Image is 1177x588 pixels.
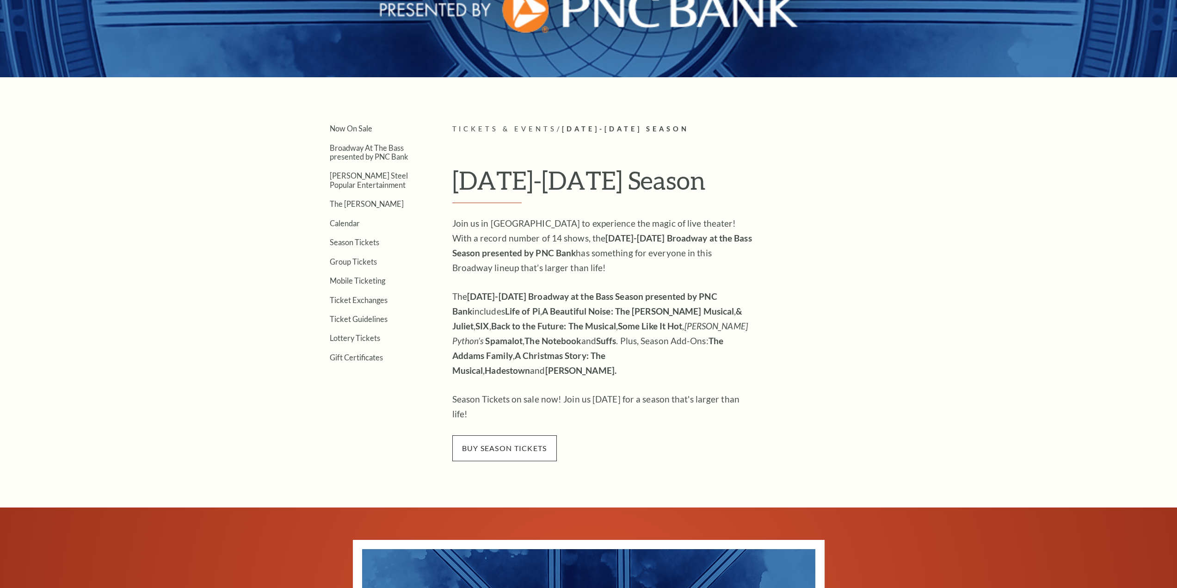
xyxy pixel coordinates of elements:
strong: A Christmas Story: The Musical [452,350,606,376]
strong: Spamalot [485,335,523,346]
strong: Some Like It Hot [618,321,683,331]
h1: [DATE]-[DATE] Season [452,165,875,203]
span: [DATE]-[DATE] Season [562,125,689,133]
a: Broadway At The Bass presented by PNC Bank [330,143,408,161]
strong: Back to the Future: The Musical [491,321,616,331]
span: buy season tickets [452,435,557,461]
strong: A Beautiful Noise: The [PERSON_NAME] Musical [542,306,734,316]
a: Ticket Exchanges [330,296,388,304]
p: Join us in [GEOGRAPHIC_DATA] to experience the magic of live theater! With a record number of 14 ... [452,216,753,275]
em: [PERSON_NAME] Python’s [452,321,748,346]
a: Now On Sale [330,124,372,133]
span: Tickets & Events [452,125,557,133]
strong: & Juliet [452,306,743,331]
strong: [PERSON_NAME]. [545,365,616,376]
strong: The Notebook [524,335,581,346]
strong: SIX [475,321,489,331]
strong: Suffs [596,335,616,346]
a: Mobile Ticketing [330,276,385,285]
a: Gift Certificates [330,353,383,362]
p: / [452,124,875,135]
strong: Hadestown [485,365,530,376]
a: Lottery Tickets [330,334,380,342]
strong: [DATE]-[DATE] Broadway at the Bass Season presented by PNC Bank [452,233,752,258]
strong: [DATE]-[DATE] Broadway at the Bass Season presented by PNC Bank [452,291,717,316]
p: The includes , , , , , , , and . Plus, Season Add-Ons: , , and [452,289,753,378]
a: Calendar [330,219,360,228]
strong: The Addams Family [452,335,723,361]
strong: Life of Pi [505,306,540,316]
a: Group Tickets [330,257,377,266]
a: [PERSON_NAME] Steel Popular Entertainment [330,171,408,189]
a: Season Tickets [330,238,379,247]
a: The [PERSON_NAME] [330,199,404,208]
a: buy season tickets [452,442,557,453]
p: Season Tickets on sale now! Join us [DATE] for a season that's larger than life! [452,392,753,421]
a: Ticket Guidelines [330,315,388,323]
